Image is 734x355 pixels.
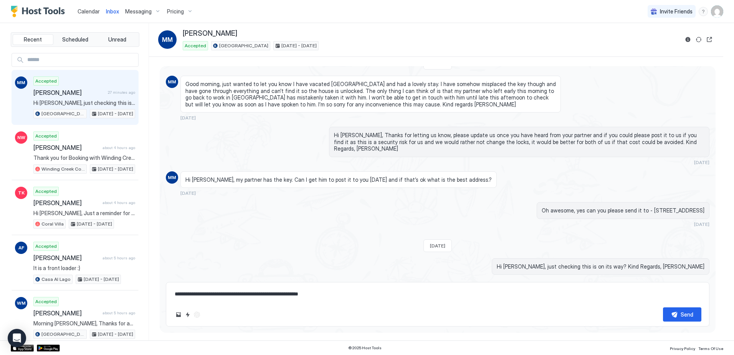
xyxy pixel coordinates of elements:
span: [DATE] - [DATE] [281,42,317,49]
span: [DATE] - [DATE] [98,110,133,117]
span: MM [162,35,173,44]
span: Terms Of Use [698,346,723,351]
a: Host Tools Logo [11,6,68,17]
span: Inbox [106,8,119,15]
span: Unread [108,36,126,43]
span: Good morning, just wanted to let you know I have vacated [GEOGRAPHIC_DATA] and had a lovely stay.... [185,81,556,108]
span: Pricing [167,8,184,15]
span: about 4 hours ago [102,200,135,205]
span: Scheduled [62,36,88,43]
span: Winding Creek Cottage [41,166,85,173]
a: Calendar [78,7,100,15]
span: AF [18,244,24,251]
div: Open Intercom Messenger [8,329,26,347]
span: MM [17,79,25,86]
span: [PERSON_NAME] [33,199,99,207]
span: MM [168,174,176,181]
span: Invite Friends [660,8,693,15]
span: Accepted [35,188,57,195]
span: It is a front loader :) [33,265,135,272]
span: Morning [PERSON_NAME], Thanks for an awesome stay. We loved every moment of [GEOGRAPHIC_DATA]. It... [33,320,135,327]
span: Hi [PERSON_NAME], Just a reminder for your upcoming stay at [GEOGRAPHIC_DATA]. I hope you are loo... [33,210,135,217]
div: Send [681,310,693,319]
div: menu [699,7,708,16]
span: MM [168,78,176,85]
span: [GEOGRAPHIC_DATA] [219,42,268,49]
span: [DATE] - [DATE] [98,166,133,173]
span: [DATE] [694,159,709,165]
span: Accepted [185,42,206,49]
div: User profile [711,5,723,18]
span: Oh awesome, yes can you please send it to - [STREET_ADDRESS] [542,207,704,214]
span: about 4 hours ago [102,145,135,150]
span: Hi [PERSON_NAME], my partner has the key. Can I get him to post it to you [DATE] and if that’s ok... [185,176,492,183]
button: Open reservation [705,35,714,44]
span: [PERSON_NAME] [33,254,99,262]
button: Scheduled [55,34,96,45]
button: Sync reservation [694,35,703,44]
div: tab-group [11,32,139,47]
a: App Store [11,345,34,352]
span: [PERSON_NAME] [33,309,99,317]
span: Thank you for Booking with Winding Creek Cottage! Please take a look at the bedroom/bed step up o... [33,154,135,161]
a: Privacy Policy [670,344,695,352]
span: WM [17,300,26,307]
span: © 2025 Host Tools [348,345,382,350]
span: Hi [PERSON_NAME], just checking this is on its way? Kind Regards, [PERSON_NAME] [33,100,135,106]
span: Coral Villa [41,221,64,227]
span: [GEOGRAPHIC_DATA] [41,331,85,338]
span: Accepted [35,298,57,305]
span: Casa Al Lago [41,276,71,283]
span: TK [18,189,25,196]
span: 27 minutes ago [108,90,135,95]
span: Accepted [35,78,57,85]
button: Unread [97,34,137,45]
span: [DATE] - [DATE] [98,331,133,338]
span: [PERSON_NAME] [33,144,99,151]
span: [DATE] [430,243,445,249]
span: Accepted [35,243,57,250]
span: [DATE] [180,190,196,196]
button: Recent [13,34,53,45]
input: Input Field [24,53,138,66]
span: Accepted [35,133,57,139]
button: Send [663,307,701,322]
span: Hi [PERSON_NAME], Thanks for letting us know, please update us once you have heard from your part... [334,132,704,152]
span: about 5 hours ago [102,310,135,315]
span: Recent [24,36,42,43]
a: Google Play Store [37,345,60,352]
span: Privacy Policy [670,346,695,351]
button: Reservation information [683,35,693,44]
span: Messaging [125,8,152,15]
span: NW [17,134,25,141]
span: [PERSON_NAME] [183,29,237,38]
span: [DATE] [180,115,196,121]
span: about 5 hours ago [102,255,135,260]
a: Inbox [106,7,119,15]
a: Terms Of Use [698,344,723,352]
span: [DATE] - [DATE] [77,221,112,227]
span: [PERSON_NAME] [33,89,105,96]
button: Upload image [174,310,183,319]
span: [DATE] [694,221,709,227]
span: [GEOGRAPHIC_DATA] [41,110,85,117]
span: Hi [PERSON_NAME], just checking this is on its way? Kind Regards, [PERSON_NAME] [497,263,704,270]
span: [DATE] - [DATE] [84,276,119,283]
button: Quick reply [183,310,192,319]
span: Calendar [78,8,100,15]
